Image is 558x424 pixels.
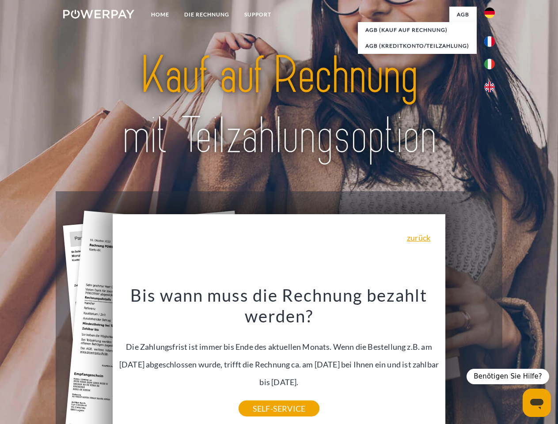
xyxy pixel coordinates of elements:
[407,234,430,242] a: zurück
[177,7,237,23] a: DIE RECHNUNG
[467,369,549,384] div: Benötigen Sie Hilfe?
[449,7,477,23] a: agb
[84,42,474,169] img: title-powerpay_de.svg
[63,10,134,19] img: logo-powerpay-white.svg
[484,8,495,18] img: de
[118,284,440,327] h3: Bis wann muss die Rechnung bezahlt werden?
[358,38,477,54] a: AGB (Kreditkonto/Teilzahlung)
[118,284,440,409] div: Die Zahlungsfrist ist immer bis Ende des aktuellen Monats. Wenn die Bestellung z.B. am [DATE] abg...
[523,389,551,417] iframe: Schaltfläche zum Öffnen des Messaging-Fensters; Konversation läuft
[237,7,279,23] a: SUPPORT
[144,7,177,23] a: Home
[239,401,319,416] a: SELF-SERVICE
[484,36,495,47] img: fr
[358,22,477,38] a: AGB (Kauf auf Rechnung)
[484,82,495,92] img: en
[484,59,495,69] img: it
